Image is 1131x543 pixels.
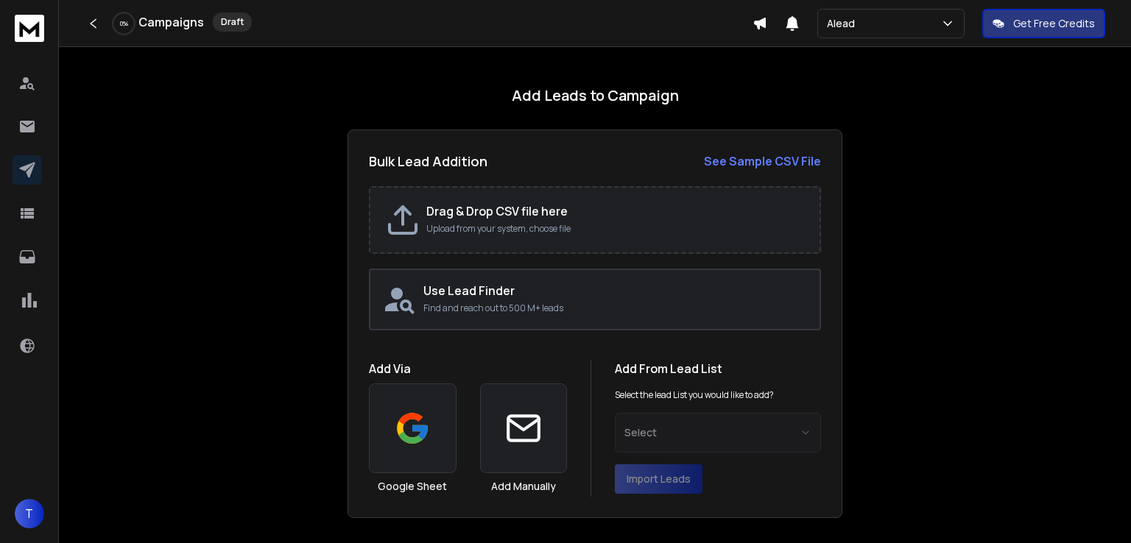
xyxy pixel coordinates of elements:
[423,302,808,314] p: Find and reach out to 500 M+ leads
[138,13,204,31] h1: Campaigns
[213,13,252,32] div: Draft
[827,16,861,31] p: AIead
[423,282,808,299] h2: Use Lead Finder
[15,499,44,528] button: T
[378,479,447,494] h3: Google Sheet
[704,153,821,169] strong: See Sample CSV File
[615,360,821,377] h1: Add From Lead List
[615,389,774,401] p: Select the lead List you would like to add?
[1013,16,1095,31] p: Get Free Credits
[369,360,567,377] h1: Add Via
[512,85,679,106] h1: Add Leads to Campaign
[491,479,556,494] h3: Add Manually
[704,152,821,170] a: See Sample CSV File
[15,15,44,42] img: logo
[624,425,657,440] span: Select
[369,151,487,171] h2: Bulk Lead Addition
[120,19,128,28] p: 0 %
[982,9,1105,38] button: Get Free Credits
[426,223,805,235] p: Upload from your system, choose file
[426,202,805,220] h2: Drag & Drop CSV file here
